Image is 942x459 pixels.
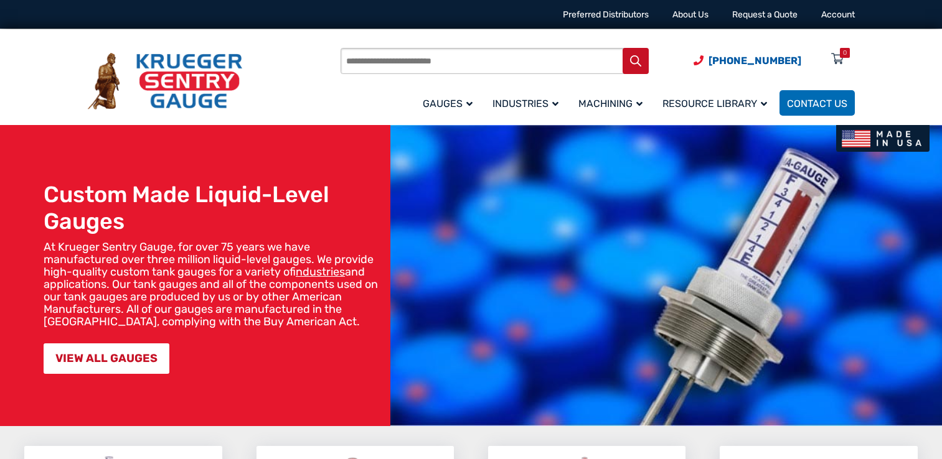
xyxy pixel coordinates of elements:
[415,88,485,118] a: Gauges
[694,53,801,68] a: Phone Number (920) 434-8860
[709,55,801,67] span: [PHONE_NUMBER]
[390,125,942,426] img: bg_hero_bannerksentry
[88,53,242,110] img: Krueger Sentry Gauge
[732,9,798,20] a: Request a Quote
[296,265,345,279] a: industries
[836,125,930,152] img: Made In USA
[655,88,780,118] a: Resource Library
[821,9,855,20] a: Account
[44,241,384,328] p: At Krueger Sentry Gauge, for over 75 years we have manufactured over three million liquid-level g...
[571,88,655,118] a: Machining
[578,98,643,109] span: Machining
[662,98,767,109] span: Resource Library
[44,181,384,234] h1: Custom Made Liquid-Level Gauges
[44,343,169,374] a: VIEW ALL GAUGES
[563,9,649,20] a: Preferred Distributors
[787,98,847,109] span: Contact Us
[843,48,847,58] div: 0
[485,88,571,118] a: Industries
[423,98,473,109] span: Gauges
[672,9,709,20] a: About Us
[492,98,558,109] span: Industries
[780,90,855,116] a: Contact Us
